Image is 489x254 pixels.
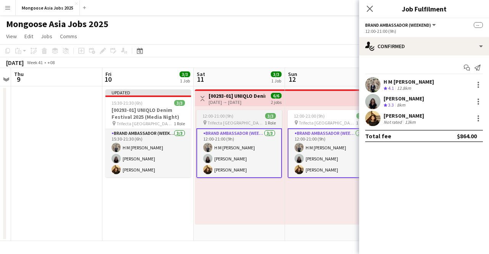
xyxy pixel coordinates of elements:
[288,110,373,178] app-job-card: 12:00-21:00 (9h)3/3 Trifecta [GEOGRAPHIC_DATA]1 RoleBrand Ambassador (weekend)3/312:00-21:00 (9h)...
[388,102,394,108] span: 3.3
[60,33,77,40] span: Comms
[359,37,489,55] div: Confirmed
[209,99,266,105] div: [DATE] → [DATE]
[105,89,191,95] div: Updated
[365,22,431,28] span: Brand Ambassador (weekend)
[41,33,52,40] span: Jobs
[474,22,483,28] span: --
[384,119,403,125] div: Not rated
[180,71,190,77] span: 3/3
[271,93,282,99] span: 6/6
[271,71,282,77] span: 3/3
[6,59,24,66] div: [DATE]
[384,95,424,102] div: [PERSON_NAME]
[105,71,112,78] span: Fri
[47,60,55,65] div: +08
[265,113,276,119] span: 3/3
[13,75,24,84] span: 9
[105,89,191,177] app-job-card: Updated15:30-21:30 (6h)3/3[00293-01] UNIQLO Denim Festival 2025 (Media Night) Trifecta [GEOGRAPHI...
[105,107,191,120] h3: [00293-01] UNIQLO Denim Festival 2025 (Media Night)
[209,92,266,99] h3: [00293-01] UNIQLO Denim Festival 2025
[6,18,108,30] h1: Mongoose Asia Jobs 2025
[271,99,282,105] div: 2 jobs
[384,112,424,119] div: [PERSON_NAME]
[174,100,185,106] span: 3/3
[197,71,205,78] span: Sat
[365,22,437,28] button: Brand Ambassador (weekend)
[395,102,407,108] div: 8km
[104,75,112,84] span: 10
[388,85,394,91] span: 4.1
[365,28,483,34] div: 12:00-21:00 (9h)
[6,33,17,40] span: View
[294,113,325,119] span: 12:00-21:00 (9h)
[288,71,297,78] span: Sun
[403,119,417,125] div: 13km
[25,60,44,65] span: Week 41
[356,113,367,119] span: 3/3
[16,0,80,15] button: Mongoose Asia Jobs 2025
[457,132,477,140] div: $864.00
[265,120,276,126] span: 1 Role
[3,31,20,41] a: View
[24,33,33,40] span: Edit
[38,31,55,41] a: Jobs
[207,120,265,126] span: Trifecta [GEOGRAPHIC_DATA]
[384,78,434,85] div: H M [PERSON_NAME]
[21,31,36,41] a: Edit
[14,71,24,78] span: Thu
[196,75,205,84] span: 11
[356,120,367,126] span: 1 Role
[196,128,282,178] app-card-role: Brand Ambassador (weekend)3/312:00-21:00 (9h)H M [PERSON_NAME][PERSON_NAME][PERSON_NAME]
[271,78,281,84] div: 1 Job
[202,113,233,119] span: 12:00-21:00 (9h)
[299,120,356,126] span: Trifecta [GEOGRAPHIC_DATA]
[57,31,80,41] a: Comms
[174,121,185,126] span: 1 Role
[112,100,142,106] span: 15:30-21:30 (6h)
[287,75,297,84] span: 12
[117,121,174,126] span: Trifecta [GEOGRAPHIC_DATA]
[395,85,413,92] div: 12.8km
[196,110,282,178] app-job-card: 12:00-21:00 (9h)3/3 Trifecta [GEOGRAPHIC_DATA]1 RoleBrand Ambassador (weekend)3/312:00-21:00 (9h)...
[105,129,191,177] app-card-role: Brand Ambassador (weekday)3/315:30-21:30 (6h)H M [PERSON_NAME][PERSON_NAME][PERSON_NAME]
[180,78,190,84] div: 1 Job
[288,128,373,178] app-card-role: Brand Ambassador (weekend)3/312:00-21:00 (9h)H M [PERSON_NAME][PERSON_NAME][PERSON_NAME]
[365,132,391,140] div: Total fee
[359,4,489,14] h3: Job Fulfilment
